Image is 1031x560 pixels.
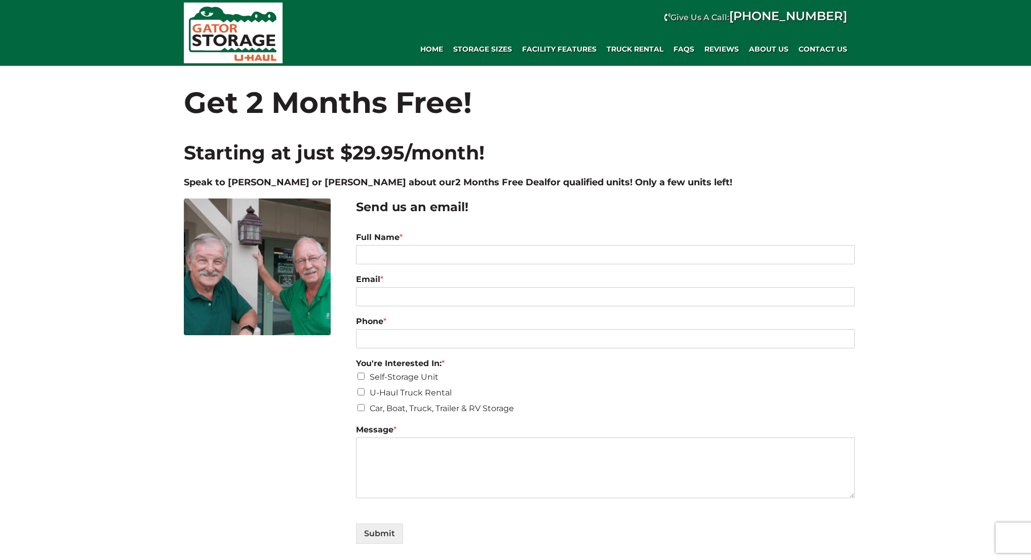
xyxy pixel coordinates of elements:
span: REVIEWS [704,45,739,54]
span: Home [420,45,443,54]
label: Message [356,425,855,435]
span: Contact Us [799,45,847,54]
label: You're Interested In: [356,358,855,369]
a: Contact Us [794,39,852,59]
img: Dave and Terry [184,198,331,336]
a: [PHONE_NUMBER] [729,9,847,23]
img: Gator Storage Uhaul [184,3,283,63]
span: About Us [749,45,788,54]
a: FAQs [668,39,699,59]
label: Car, Boat, Truck, Trailer & RV Storage [370,404,514,413]
a: Truck Rental [602,39,668,59]
a: Home [415,39,448,59]
span: Truck Rental [607,45,663,54]
a: REVIEWS [699,39,744,59]
h2: Send us an email! [356,198,855,216]
span: Facility Features [522,45,597,54]
strong: Give Us A Call: [670,13,847,22]
a: Storage Sizes [448,39,517,59]
button: Submit [356,524,403,544]
div: Main navigation [288,39,852,59]
label: Email [356,274,855,285]
label: Self-Storage Unit [370,372,439,382]
h2: Starting at just $29.95/month! [184,133,847,166]
label: Phone [356,316,855,327]
a: Facility Features [517,39,602,59]
span: Storage Sizes [453,45,512,54]
span: 2 Months Free Deal [455,177,547,188]
h4: Speak to [PERSON_NAME] or [PERSON_NAME] about our for qualified units! Only a few units left! [184,176,847,189]
a: About Us [744,39,794,59]
label: Full Name [356,232,855,243]
label: U-Haul Truck Rental [370,388,452,397]
h1: Get 2 Months Free! [184,66,847,123]
span: FAQs [673,45,694,54]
